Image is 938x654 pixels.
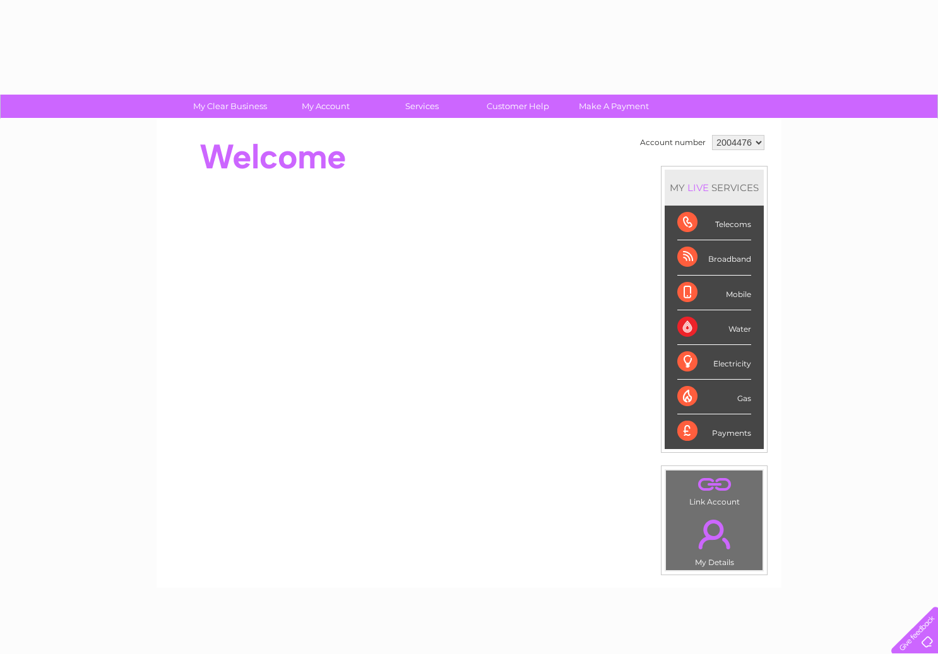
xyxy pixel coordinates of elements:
div: Broadband [677,240,751,275]
a: . [669,474,759,496]
td: Account number [637,132,709,153]
div: Mobile [677,276,751,310]
a: . [669,512,759,556]
div: Payments [677,414,751,448]
a: Services [370,95,474,118]
td: My Details [665,509,763,571]
div: LIVE [685,182,711,194]
div: Gas [677,380,751,414]
a: My Account [274,95,378,118]
td: Link Account [665,470,763,510]
div: Water [677,310,751,345]
a: Customer Help [466,95,570,118]
div: Electricity [677,345,751,380]
div: MY SERVICES [665,170,764,206]
a: Make A Payment [562,95,666,118]
a: My Clear Business [178,95,282,118]
div: Telecoms [677,206,751,240]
